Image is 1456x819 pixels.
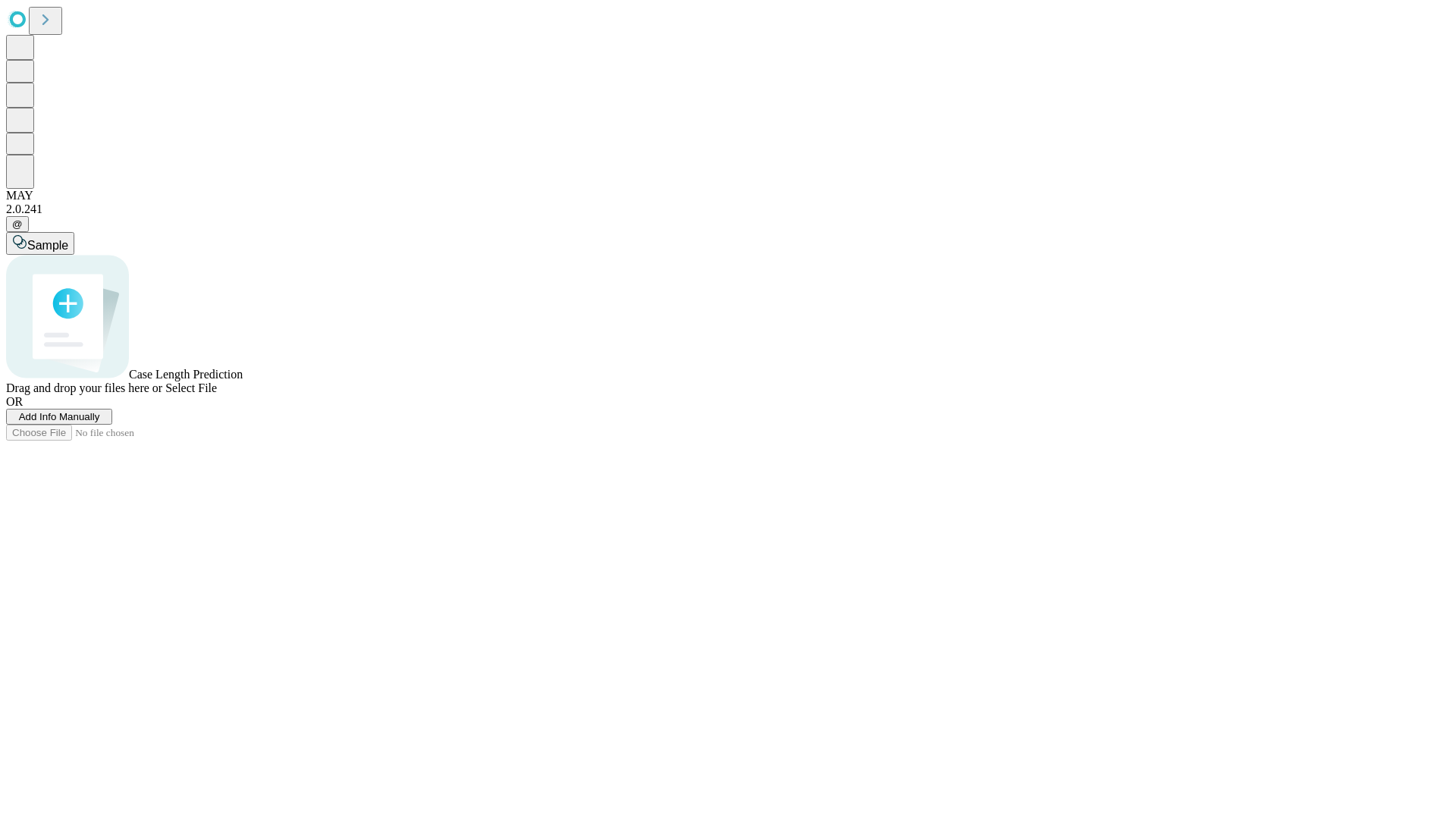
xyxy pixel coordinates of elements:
span: @ [12,218,23,230]
button: Sample [6,232,74,255]
span: Drag and drop your files here or [6,381,162,394]
div: MAY [6,189,1450,202]
button: Add Info Manually [6,409,112,425]
div: 2.0.241 [6,202,1450,216]
span: Sample [27,239,68,252]
button: @ [6,216,29,232]
span: OR [6,395,23,408]
span: Select File [165,381,217,394]
span: Add Info Manually [19,411,100,422]
span: Case Length Prediction [129,368,243,381]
